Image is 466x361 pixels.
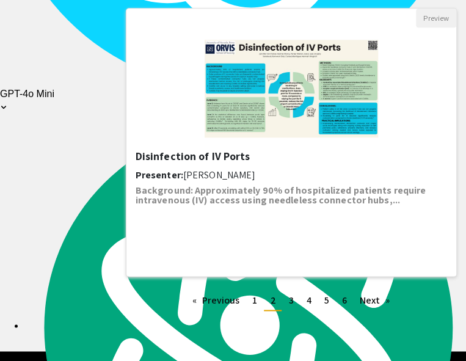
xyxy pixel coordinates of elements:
span: 2 [270,294,275,307]
img: <p>Disinfection of IV Ports</p> [192,27,390,150]
span: 6 [342,294,347,307]
button: Preview [416,9,456,27]
iframe: Chat [9,306,52,352]
h5: Disinfection of IV Ports [136,150,447,163]
strong: Background: Approximately 90% of hospitalized patients require intravenous (IV) access using need... [136,184,426,206]
span: 5 [324,294,329,307]
ul: Pagination [126,291,457,311]
a: Next page [354,291,396,310]
span: 1 [252,294,257,307]
a: Previous page [186,291,246,310]
span: [PERSON_NAME] [183,169,255,181]
span: 3 [288,294,293,307]
span: 4 [307,294,311,307]
h6: Presenter: [136,169,447,181]
div: Open Presentation <p>Disinfection of IV Ports</p> [126,8,457,277]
